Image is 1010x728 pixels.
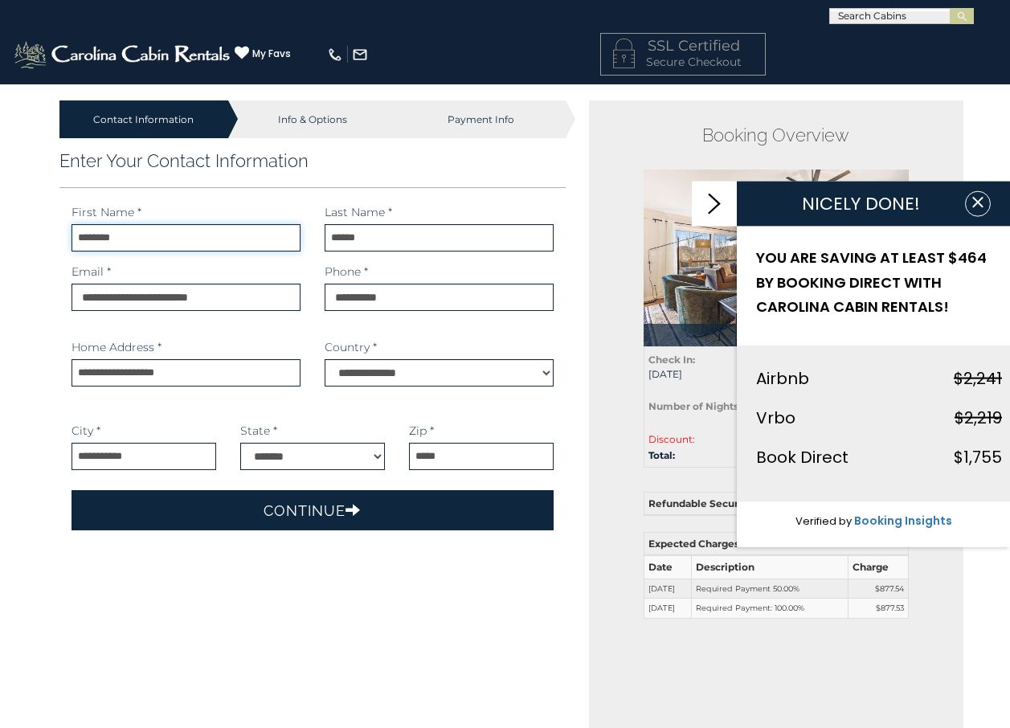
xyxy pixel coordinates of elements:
[954,366,1002,389] strike: $2,241
[691,555,848,579] th: Description
[352,47,368,63] img: mail-regular-white.png
[325,264,368,280] label: Phone *
[848,555,908,579] th: Charge
[644,579,691,599] td: [DATE]
[648,433,695,445] span: Discount:
[644,555,691,579] th: Date
[648,367,764,381] span: [DATE]
[848,599,908,619] td: $877.53
[756,403,795,431] div: Vrbo
[648,449,675,461] strong: Total:
[756,246,1002,320] h2: YOU ARE SAVING AT LEAST $464 BY BOOKING DIRECT WITH CAROLINA CABIN RENTALS!
[72,204,141,220] label: First Name *
[240,423,277,439] label: State *
[72,264,111,280] label: Email *
[644,170,909,346] img: 1714399202_thumbnail.jpeg
[235,46,291,62] a: My Favs
[644,599,691,619] td: [DATE]
[644,493,908,516] th: Refundable Security Deposits
[59,150,566,171] h3: Enter Your Contact Information
[613,39,635,68] img: LOCKICON1.png
[72,490,554,530] button: Continue
[644,324,909,346] p: Sunrise Haven
[72,339,162,355] label: Home Address *
[644,125,909,145] h2: Booking Overview
[854,512,952,528] a: Booking Insights
[72,423,100,439] label: City *
[954,443,1002,470] div: $1,755
[325,204,392,220] label: Last Name *
[795,513,852,528] span: Verified by
[12,39,235,71] img: White-1-2.png
[691,599,848,619] td: Required Payment: 100.00%
[409,423,434,439] label: Zip *
[252,47,291,61] span: My Favs
[325,339,377,355] label: Country *
[848,579,908,599] td: $877.54
[613,39,753,55] h4: SSL Certified
[955,406,1002,428] strike: $2,219
[691,579,848,599] td: Required Payment 50.00%
[756,445,848,468] span: Book Direct
[644,533,908,556] th: Expected Charges
[756,194,965,214] h1: NICELY DONE!
[756,364,809,391] div: Airbnb
[613,54,753,70] p: Secure Checkout
[648,354,695,366] strong: Check In:
[327,47,343,63] img: phone-regular-white.png
[648,400,741,412] strong: Number of Nights:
